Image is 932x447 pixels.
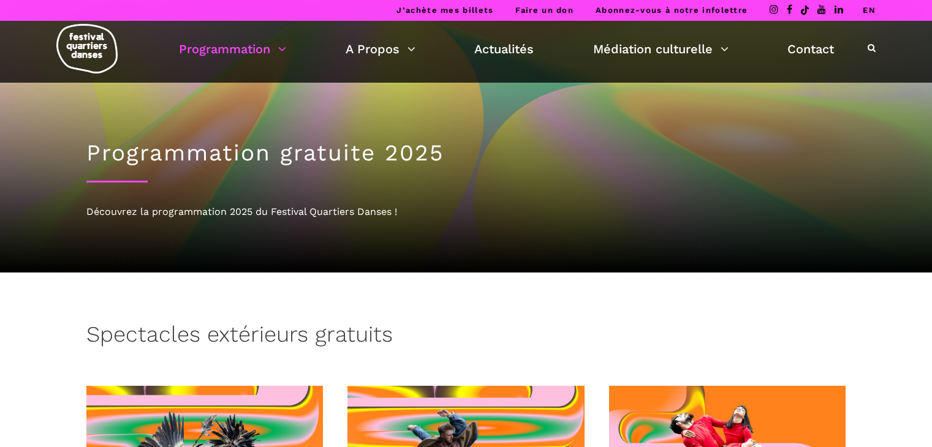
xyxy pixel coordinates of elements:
[596,6,748,15] a: Abonnez-vous à notre infolettre
[86,321,393,352] h3: Spectacles extérieurs gratuits
[515,6,574,15] a: Faire un don
[787,39,834,59] a: Contact
[474,39,534,59] a: Actualités
[86,204,846,220] div: Découvrez la programmation 2025 du Festival Quartiers Danses !
[56,24,118,73] img: logo-fqd-med
[86,140,846,167] h1: Programmation gratuite 2025
[593,39,729,59] a: Médiation culturelle
[346,39,415,59] a: A Propos
[179,39,286,59] a: Programmation
[396,6,493,15] a: J’achète mes billets
[863,6,876,15] a: EN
